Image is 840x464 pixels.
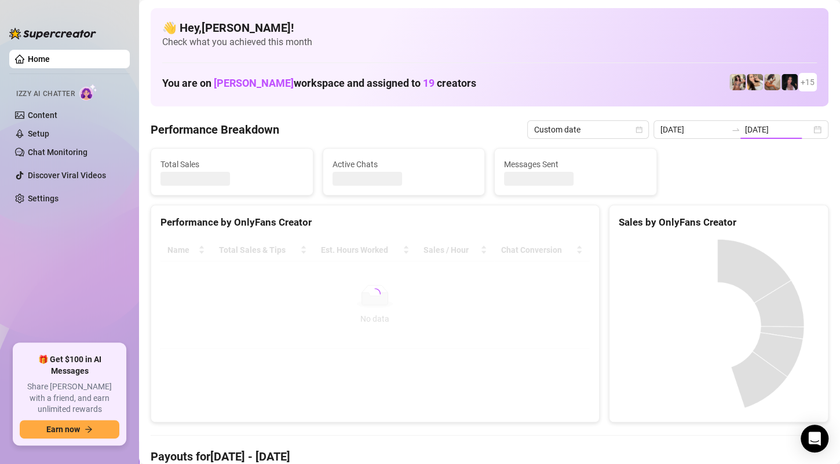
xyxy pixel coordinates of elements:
span: + 15 [801,76,815,89]
span: Earn now [46,425,80,434]
a: Chat Monitoring [28,148,87,157]
a: Settings [28,194,59,203]
div: Performance by OnlyFans Creator [160,215,590,230]
span: calendar [636,126,642,133]
span: Izzy AI Chatter [16,89,75,100]
a: Content [28,111,57,120]
span: loading [369,288,381,300]
span: Check what you achieved this month [162,36,817,49]
img: Avry (@avryjennervip) [729,74,746,90]
img: logo-BBDzfeDw.svg [9,28,96,39]
span: Messages Sent [504,158,647,171]
input: Start date [660,123,726,136]
a: Home [28,54,50,64]
img: AI Chatter [79,84,97,101]
button: Earn nowarrow-right [20,420,119,439]
span: swap-right [731,125,740,134]
div: Sales by OnlyFans Creator [619,215,819,230]
span: Custom date [534,121,642,138]
img: Baby (@babyyyybellaa) [781,74,798,90]
span: Share [PERSON_NAME] with a friend, and earn unlimited rewards [20,381,119,415]
input: End date [745,123,811,136]
span: Total Sales [160,158,304,171]
a: Discover Viral Videos [28,171,106,180]
h1: You are on workspace and assigned to creators [162,77,476,90]
span: to [731,125,740,134]
span: 🎁 Get $100 in AI Messages [20,354,119,377]
span: [PERSON_NAME] [214,77,294,89]
span: Active Chats [333,158,476,171]
span: arrow-right [85,425,93,433]
img: Avry (@avryjennerfree) [747,74,763,90]
h4: Performance Breakdown [151,121,279,138]
a: Setup [28,129,49,138]
span: 19 [423,77,434,89]
div: Open Intercom Messenger [801,425,828,452]
img: Kayla (@kaylathaylababy) [764,74,780,90]
h4: 👋 Hey, [PERSON_NAME] ! [162,20,817,36]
